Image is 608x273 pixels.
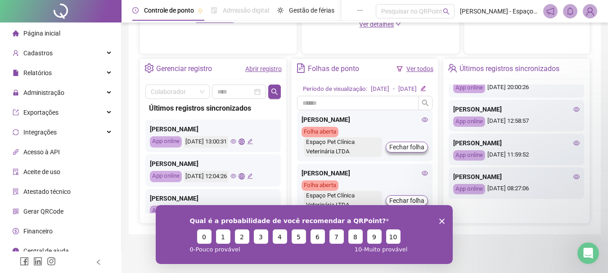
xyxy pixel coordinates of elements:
span: export [13,109,19,115]
div: App online [150,171,182,182]
span: solution [13,188,19,194]
button: Fechar folha [386,142,428,152]
span: Relatórios [23,69,52,76]
span: eye [573,106,580,112]
span: search [422,99,429,107]
span: eye [230,173,236,179]
div: [DATE] 08:27:06 [453,184,580,194]
div: Últimos registros sincronizados [149,103,277,114]
div: [PERSON_NAME] [302,168,428,178]
span: file-text [296,63,306,73]
iframe: Pesquisa da QRPoint [156,205,453,264]
span: edit [247,173,253,179]
span: Novo convite [196,16,241,23]
span: api [13,148,19,155]
span: home [13,30,19,36]
div: [PERSON_NAME] [150,124,276,134]
span: global [239,173,244,179]
div: [DATE] 11:59:52 [453,150,580,161]
div: App online [150,206,182,217]
span: team [448,63,457,73]
span: file [13,69,19,76]
div: Folha aberta [302,127,338,137]
iframe: Intercom live chat [577,242,599,264]
span: Integrações [23,129,57,136]
div: [DATE] 20:00:26 [453,83,580,93]
span: Aceite de uso [23,168,60,175]
span: Financeiro [23,228,53,235]
span: user-add [13,49,19,56]
span: search [443,8,450,15]
div: [DATE] [398,85,417,94]
div: App online [453,150,485,161]
div: App online [150,136,182,148]
span: eye [422,170,428,176]
span: eye [422,116,428,123]
span: Gerar QRCode [23,208,63,215]
span: dollar [13,228,19,234]
div: App online [453,184,485,194]
div: Espaço Pet Clínica Veterinária LTDA [304,137,382,157]
span: instagram [47,257,56,266]
span: qrcode [13,208,19,214]
span: sync [13,129,19,135]
span: eye [573,174,580,180]
span: linkedin [33,257,42,266]
span: file-done [211,7,217,13]
span: Ver detalhes [359,21,394,28]
span: info-circle [13,247,19,254]
footer: QRPoint © 2025 - 2.90.5 - [122,242,608,273]
span: clock-circle [132,7,139,13]
span: Acesso à API [23,148,60,156]
span: bell [566,7,574,15]
span: eye [573,140,580,146]
span: lock [13,89,19,95]
span: Gestão de férias [289,7,334,14]
span: Central de ajuda [23,247,69,255]
span: Admissão digital [223,7,269,14]
span: Página inicial [23,30,60,37]
div: Folha aberta [302,180,338,191]
span: pushpin [198,8,203,13]
span: edit [247,139,253,144]
div: Gerenciar registro [156,61,212,76]
span: [PERSON_NAME] - Espaço Pet Clínica Veterinária LTDA [460,6,538,16]
span: Atestado técnico [23,188,71,195]
div: - [393,85,395,94]
div: [DATE] 12:58:57 [453,116,580,127]
span: Fechar folha [389,142,424,152]
span: filter [396,66,403,72]
span: Exportações [23,109,59,116]
div: [PERSON_NAME] [150,193,276,203]
div: [DATE] 12:04:26 [184,171,228,182]
span: ellipsis [357,7,363,13]
span: search [271,88,278,95]
div: App online [453,116,485,127]
div: [PERSON_NAME] [302,115,428,125]
div: [PERSON_NAME] [453,138,580,148]
div: [DATE] 13:00:31 [184,136,228,148]
div: Folhas de ponto [308,61,359,76]
span: eye [230,139,236,144]
div: [PERSON_NAME] [150,159,276,169]
img: 80427 [583,4,597,18]
a: Ver detalhes down [359,21,401,28]
span: down [395,21,401,27]
div: Últimos registros sincronizados [459,61,559,76]
span: facebook [20,257,29,266]
button: Fechar folha [386,195,428,206]
span: sun [277,7,284,13]
span: Administração [23,89,64,96]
